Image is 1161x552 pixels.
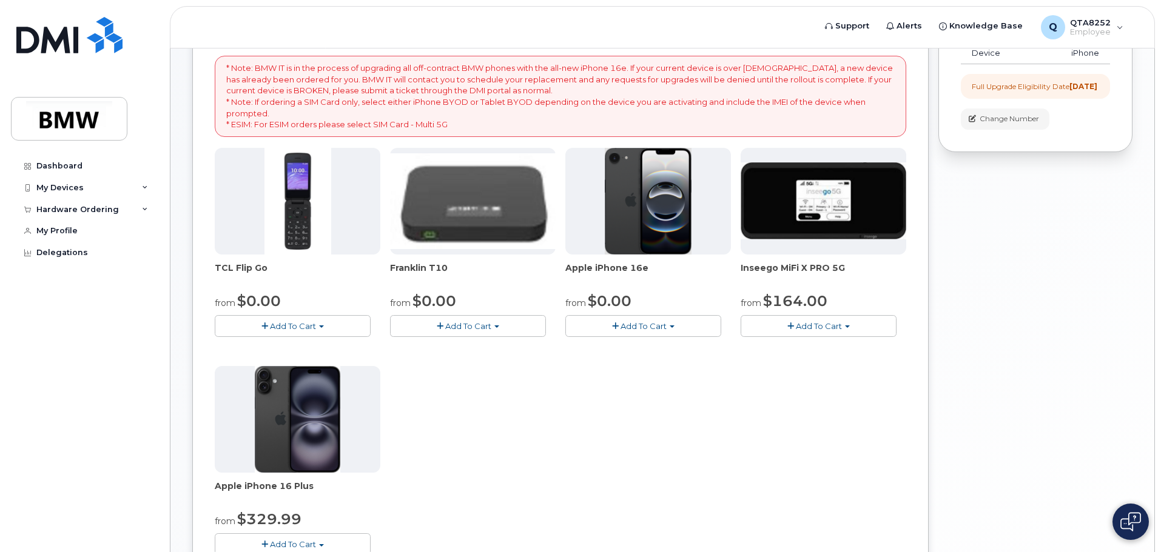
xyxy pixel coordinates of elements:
[1032,15,1132,39] div: QTA8252
[445,321,491,331] span: Add To Cart
[270,321,316,331] span: Add To Cart
[972,81,1097,91] div: Full Upgrade Eligibility Date
[741,262,906,286] div: Inseego MiFi X PRO 5G
[835,20,869,32] span: Support
[215,480,380,504] div: Apple iPhone 16 Plus
[237,510,301,528] span: $329.99
[390,262,556,286] div: Franklin T10
[390,315,546,336] button: Add To Cart
[605,148,692,254] img: iphone16e.png
[1069,82,1097,91] strong: [DATE]
[565,262,731,286] div: Apple iPhone 16e
[215,298,235,308] small: from
[961,42,1031,64] td: Device
[1031,42,1110,64] td: iPhone
[226,62,895,130] p: * Note: BMW IT is in the process of upgrading all off-contract BMW phones with the all-new iPhone...
[215,315,371,336] button: Add To Cart
[1070,18,1111,27] span: QTA8252
[796,321,842,331] span: Add To Cart
[1070,27,1111,37] span: Employee
[980,113,1039,124] span: Change Number
[264,148,331,254] img: TCL_FLIP_MODE.jpg
[897,20,922,32] span: Alerts
[1120,512,1141,531] img: Open chat
[270,539,316,549] span: Add To Cart
[816,14,878,38] a: Support
[741,162,906,240] img: cut_small_inseego_5G.jpg
[390,153,556,249] img: t10.jpg
[215,262,380,286] div: TCL Flip Go
[565,298,586,308] small: from
[565,315,721,336] button: Add To Cart
[878,14,930,38] a: Alerts
[930,14,1031,38] a: Knowledge Base
[621,321,667,331] span: Add To Cart
[763,292,827,310] span: $164.00
[215,516,235,527] small: from
[390,298,411,308] small: from
[741,298,761,308] small: from
[237,292,281,310] span: $0.00
[949,20,1023,32] span: Knowledge Base
[588,292,631,310] span: $0.00
[961,108,1049,130] button: Change Number
[741,315,897,336] button: Add To Cart
[1049,20,1057,35] span: Q
[412,292,456,310] span: $0.00
[255,366,340,473] img: iphone_16_plus.png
